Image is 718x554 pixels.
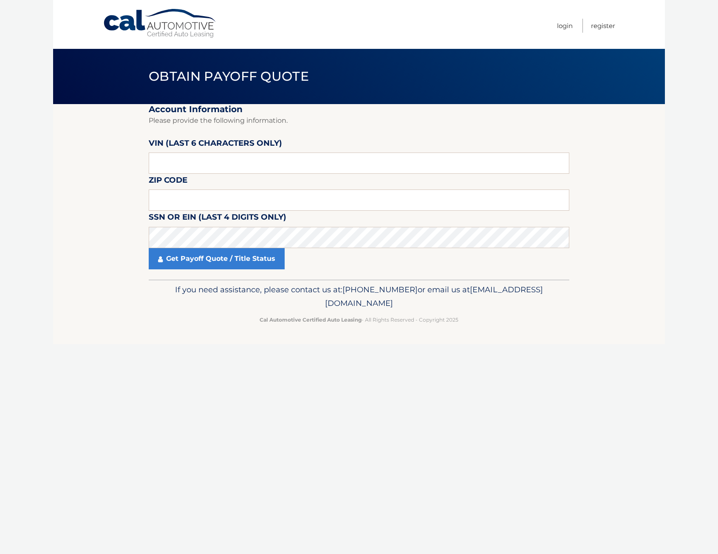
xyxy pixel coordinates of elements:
label: Zip Code [149,174,187,189]
label: VIN (last 6 characters only) [149,137,282,153]
a: Cal Automotive [103,8,218,39]
p: - All Rights Reserved - Copyright 2025 [154,315,564,324]
p: If you need assistance, please contact us at: or email us at [154,283,564,310]
strong: Cal Automotive Certified Auto Leasing [260,317,362,323]
p: Please provide the following information. [149,115,569,127]
span: [PHONE_NUMBER] [342,285,418,294]
a: Login [557,19,573,33]
h2: Account Information [149,104,569,115]
a: Register [591,19,615,33]
a: Get Payoff Quote / Title Status [149,248,285,269]
label: SSN or EIN (last 4 digits only) [149,211,286,226]
span: Obtain Payoff Quote [149,68,309,84]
